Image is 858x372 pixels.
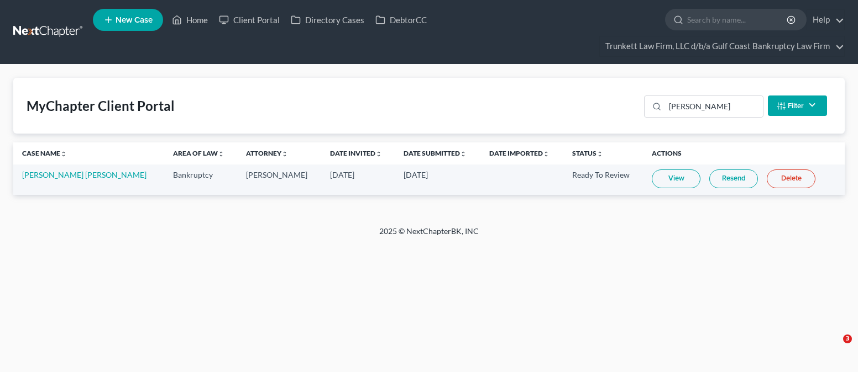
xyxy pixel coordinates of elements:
[600,36,844,56] a: Trunkett Law Firm, LLC d/b/a Gulf Coast Bankruptcy Law Firm
[652,169,700,188] a: View
[237,164,321,195] td: [PERSON_NAME]
[213,10,285,30] a: Client Portal
[218,151,224,157] i: unfold_more
[843,334,852,343] span: 3
[281,151,288,157] i: unfold_more
[246,149,288,157] a: Attorneyunfold_more
[460,151,467,157] i: unfold_more
[643,142,845,164] th: Actions
[820,334,847,361] iframe: Intercom live chat
[114,226,744,246] div: 2025 © NextChapterBK, INC
[285,10,370,30] a: Directory Cases
[22,149,67,157] a: Case Nameunfold_more
[767,169,815,188] a: Delete
[164,164,238,195] td: Bankruptcy
[27,97,175,115] div: MyChapter Client Portal
[807,10,844,30] a: Help
[597,151,603,157] i: unfold_more
[370,10,432,30] a: DebtorCC
[404,170,428,179] span: [DATE]
[60,151,67,157] i: unfold_more
[116,16,153,24] span: New Case
[404,149,467,157] a: Date Submittedunfold_more
[572,149,603,157] a: Statusunfold_more
[543,151,550,157] i: unfold_more
[665,96,763,117] input: Search...
[330,149,382,157] a: Date Invitedunfold_more
[166,10,213,30] a: Home
[330,170,354,179] span: [DATE]
[489,149,550,157] a: Date Importedunfold_more
[375,151,382,157] i: unfold_more
[173,149,224,157] a: Area of Lawunfold_more
[768,95,827,116] button: Filter
[687,9,788,30] input: Search by name...
[563,164,643,195] td: Ready To Review
[709,169,758,188] a: Resend
[22,170,147,179] a: [PERSON_NAME] [PERSON_NAME]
